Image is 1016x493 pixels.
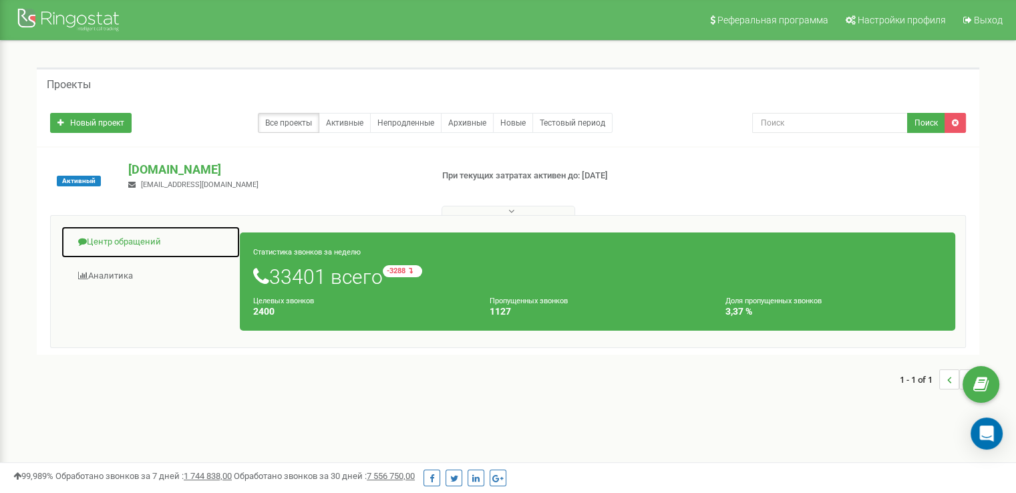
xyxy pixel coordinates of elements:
[55,471,232,481] span: Обработано звонков за 7 дней :
[253,265,942,288] h1: 33401 всего
[61,260,240,293] a: Аналитика
[141,180,259,189] span: [EMAIL_ADDRESS][DOMAIN_NAME]
[971,418,1003,450] div: Open Intercom Messenger
[184,471,232,481] u: 1 744 838,00
[490,307,706,317] h4: 1127
[858,15,946,25] span: Настройки профиля
[442,170,656,182] p: При текущих затратах активен до: [DATE]
[532,113,613,133] a: Тестовый период
[493,113,533,133] a: Новые
[752,113,908,133] input: Поиск
[717,15,828,25] span: Реферальная программа
[900,356,979,403] nav: ...
[61,226,240,259] a: Центр обращений
[253,297,314,305] small: Целевых звонков
[974,15,1003,25] span: Выход
[319,113,371,133] a: Активные
[47,79,91,91] h5: Проекты
[253,248,361,257] small: Статистика звонков за неделю
[367,471,415,481] u: 7 556 750,00
[441,113,494,133] a: Архивные
[725,307,942,317] h4: 3,37 %
[128,161,420,178] p: [DOMAIN_NAME]
[253,307,470,317] h4: 2400
[383,265,422,277] small: -3288
[370,113,442,133] a: Непродленные
[258,113,319,133] a: Все проекты
[900,369,939,389] span: 1 - 1 of 1
[907,113,945,133] button: Поиск
[57,176,101,186] span: Активный
[234,471,415,481] span: Обработано звонков за 30 дней :
[490,297,568,305] small: Пропущенных звонков
[50,113,132,133] a: Новый проект
[725,297,822,305] small: Доля пропущенных звонков
[13,471,53,481] span: 99,989%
